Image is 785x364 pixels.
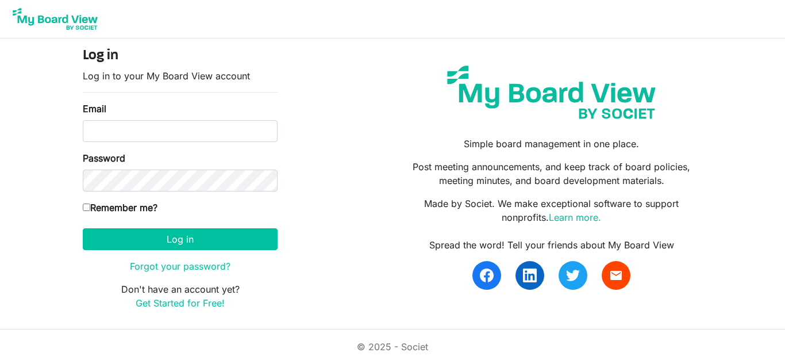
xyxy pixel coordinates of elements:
a: Get Started for Free! [136,297,225,309]
label: Remember me? [83,201,157,214]
img: linkedin.svg [523,269,537,282]
a: Learn more. [549,212,601,223]
img: twitter.svg [566,269,580,282]
a: email [602,261,630,290]
label: Email [83,102,106,116]
div: Spread the word! Tell your friends about My Board View [401,238,702,252]
p: Don't have an account yet? [83,282,278,310]
img: My Board View Logo [9,5,101,33]
input: Remember me? [83,204,90,211]
p: Simple board management in one place. [401,137,702,151]
a: © 2025 - Societ [357,341,428,352]
p: Post meeting announcements, and keep track of board policies, meeting minutes, and board developm... [401,160,702,187]
img: my-board-view-societ.svg [438,57,664,128]
p: Made by Societ. We make exceptional software to support nonprofits. [401,197,702,224]
label: Password [83,151,125,165]
button: Log in [83,228,278,250]
img: facebook.svg [480,269,494,282]
span: email [609,269,623,282]
h4: Log in [83,48,278,64]
a: Forgot your password? [130,260,230,272]
p: Log in to your My Board View account [83,69,278,83]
